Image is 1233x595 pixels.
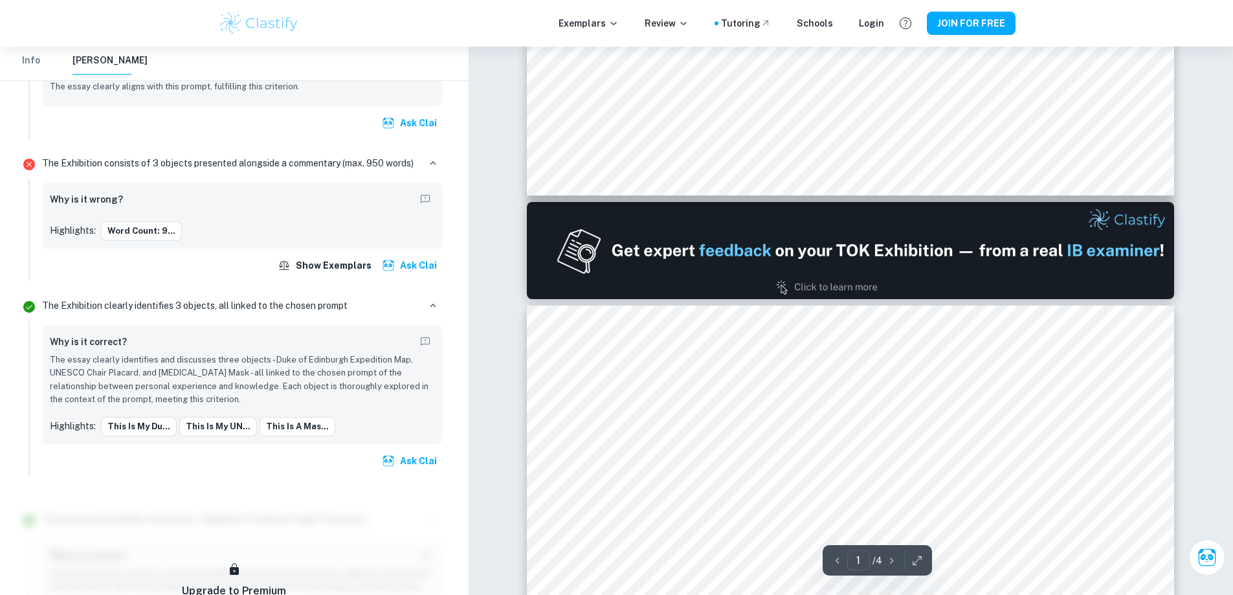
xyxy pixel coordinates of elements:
[260,417,335,436] button: This is a mas...
[416,190,434,208] button: Report mistake/confusion
[50,223,96,238] p: Highlights:
[797,16,833,30] a: Schools
[101,417,177,436] button: This is my Du...
[527,202,1174,299] img: Ad
[50,192,123,207] h6: Why is it wrong?
[275,254,377,277] button: Show exemplars
[50,335,127,349] h6: Why is it correct?
[101,221,182,241] button: Word Count: 9...
[927,12,1016,35] button: JOIN FOR FREE
[42,298,348,313] p: The Exhibition clearly identifies 3 objects, all linked to the chosen prompt
[379,111,442,135] button: Ask Clai
[50,354,434,407] p: The essay clearly identifies and discusses three objects - Duke of Edinburgh Expedition Map, UNES...
[859,16,884,30] a: Login
[559,16,619,30] p: Exemplars
[72,47,148,75] button: [PERSON_NAME]
[42,156,414,170] p: The Exhibition consists of 3 objects presented alongside a commentary (max. 950 words)
[721,16,771,30] a: Tutoring
[894,12,916,34] button: Help and Feedback
[218,10,300,36] img: Clastify logo
[16,47,47,75] button: Info
[21,157,37,172] svg: Incorrect
[872,554,882,568] p: / 4
[21,299,37,315] svg: Correct
[382,259,395,272] img: clai.svg
[1189,539,1225,576] button: Ask Clai
[645,16,689,30] p: Review
[382,117,395,129] img: clai.svg
[179,417,257,436] button: This is my UN...
[382,455,395,467] img: clai.svg
[416,333,434,351] button: Report mistake/confusion
[50,419,96,433] p: Highlights:
[379,449,442,473] button: Ask Clai
[379,254,442,277] button: Ask Clai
